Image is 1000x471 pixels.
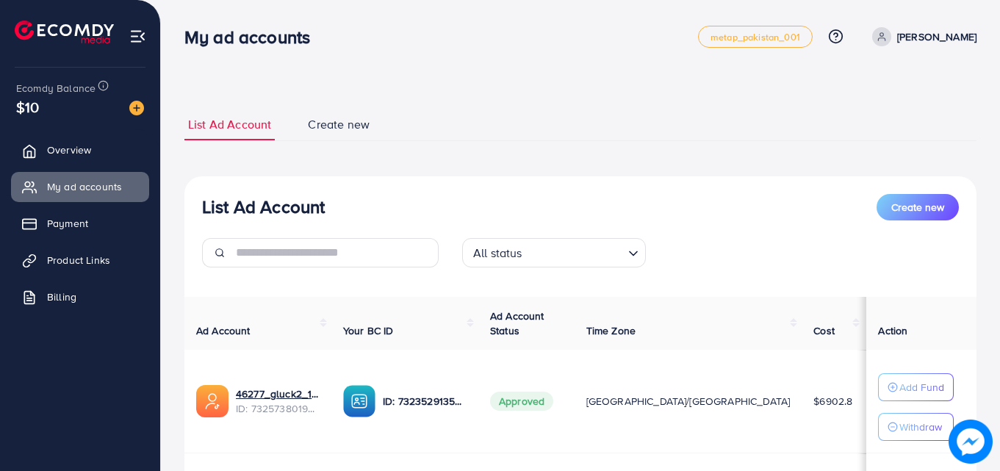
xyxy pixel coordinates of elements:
button: Withdraw [878,413,954,441]
span: [GEOGRAPHIC_DATA]/[GEOGRAPHIC_DATA] [586,394,791,409]
h3: List Ad Account [202,196,325,217]
span: Create new [891,200,944,215]
p: [PERSON_NAME] [897,28,976,46]
img: menu [129,28,146,45]
img: ic-ads-acc.e4c84228.svg [196,385,229,417]
span: Overview [47,143,91,157]
span: Approved [490,392,553,411]
img: logo [15,21,114,43]
span: All status [470,242,525,264]
a: Product Links [11,245,149,275]
button: Create new [877,194,959,220]
span: $6902.8 [813,394,852,409]
span: Your BC ID [343,323,394,338]
a: Payment [11,209,149,238]
span: Billing [47,290,76,304]
img: image [949,420,993,464]
span: ID: 7325738019401580545 [236,401,320,416]
a: My ad accounts [11,172,149,201]
button: Add Fund [878,373,954,401]
a: Billing [11,282,149,312]
span: Cost [813,323,835,338]
a: metap_pakistan_001 [698,26,813,48]
span: My ad accounts [47,179,122,194]
p: Withdraw [899,418,942,436]
span: Time Zone [586,323,636,338]
p: ID: 7323529135098331137 [383,392,467,410]
input: Search for option [527,240,622,264]
span: Action [878,323,907,338]
a: Overview [11,135,149,165]
span: metap_pakistan_001 [711,32,800,42]
div: <span class='underline'>46277_gluck2_1705656333992</span></br>7325738019401580545 [236,386,320,417]
span: Product Links [47,253,110,267]
h3: My ad accounts [184,26,322,48]
img: ic-ba-acc.ded83a64.svg [343,385,375,417]
p: Add Fund [899,378,944,396]
span: List Ad Account [188,116,271,133]
a: 46277_gluck2_1705656333992 [236,386,320,401]
span: Ad Account [196,323,251,338]
img: image [129,101,144,115]
span: Payment [47,216,88,231]
span: $10 [16,96,39,118]
span: Ad Account Status [490,309,544,338]
div: Search for option [462,238,646,267]
a: [PERSON_NAME] [866,27,976,46]
span: Ecomdy Balance [16,81,96,96]
span: Create new [308,116,370,133]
